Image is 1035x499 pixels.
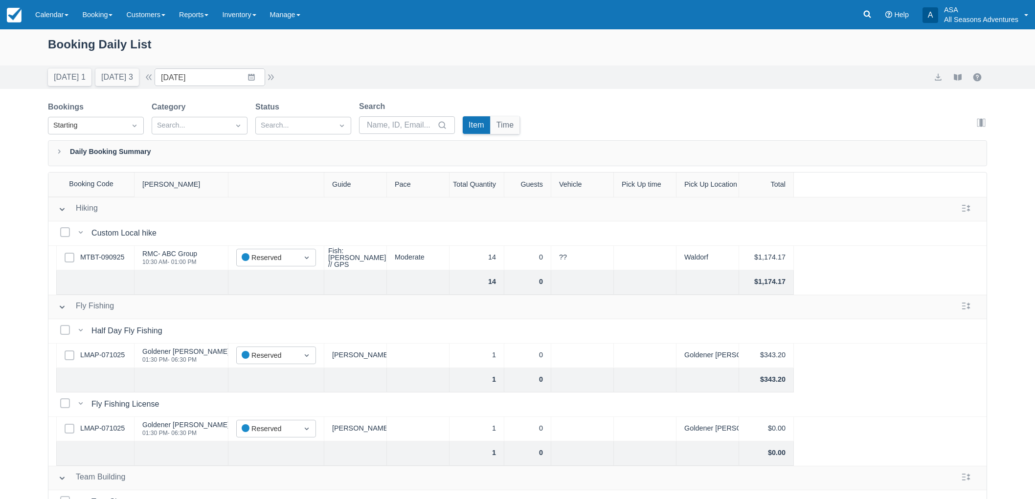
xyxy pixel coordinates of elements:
span: Dropdown icon [337,121,347,130]
div: Half Day Fly Fishing [91,325,166,337]
div: RMC- ABC Group [142,250,197,257]
div: $1,174.17 [739,246,794,270]
div: A [922,7,938,23]
img: checkfront-main-nav-mini-logo.png [7,8,22,22]
div: 14 [450,246,504,270]
div: 14 [450,270,504,295]
div: Daily Booking Summary [48,140,987,166]
label: Category [152,101,189,113]
div: Goldener [PERSON_NAME] - [PERSON_NAME] [142,421,292,428]
div: 0 [504,368,551,392]
div: Pick Up time [614,173,676,197]
div: 1 [450,368,504,392]
div: 0 [504,441,551,466]
div: 0 [504,417,551,441]
div: 0 [504,344,551,368]
span: Dropdown icon [302,350,312,360]
div: 1 [450,344,504,368]
div: $0.00 [739,417,794,441]
div: [PERSON_NAME] [135,173,228,197]
div: Reserved [242,423,293,434]
div: Booking Daily List [48,35,987,64]
div: Pick Up Location [676,173,739,197]
p: All Seasons Adventures [944,15,1018,24]
div: Goldener [PERSON_NAME] - [PERSON_NAME] [142,348,292,355]
div: 0 [504,270,551,295]
span: Dropdown icon [130,121,139,130]
div: Moderate [387,246,450,270]
div: Total [739,173,794,197]
a: LMAP-071025 [80,350,125,361]
div: Vehicle [551,173,614,197]
div: Reserved [242,252,293,263]
div: 01:30 PM - 06:30 PM [142,430,292,436]
button: export [932,71,944,83]
button: Team Building [54,469,130,487]
div: Fish: [PERSON_NAME] // GPS [328,247,386,268]
label: Status [255,101,283,113]
div: 1 [450,417,504,441]
div: 0 [504,246,551,270]
label: Search [359,101,389,112]
span: Help [894,11,909,19]
button: Fly Fishing [54,298,118,316]
div: Guide [324,173,387,197]
button: [DATE] 1 [48,68,91,86]
div: Guests [504,173,551,197]
label: Bookings [48,101,88,113]
button: Item [463,116,490,134]
div: Pace [387,173,450,197]
a: MTBT-090925 [80,252,124,263]
div: Booking Code [48,173,135,196]
div: Total Quantity [450,173,504,197]
div: Reserved [242,350,293,361]
div: $1,174.17 [739,270,794,295]
span: Dropdown icon [302,424,312,434]
div: [PERSON_NAME] [324,344,387,368]
div: ?? [551,246,614,270]
div: 10:30 AM - 01:00 PM [142,259,197,265]
div: Waldorf [676,246,739,270]
div: [PERSON_NAME] [324,417,387,441]
input: Name, ID, Email... [367,116,435,134]
a: LMAP-071025 [80,423,125,434]
div: $0.00 [739,441,794,466]
div: Custom Local hike [91,227,160,239]
div: Fly Fishing License [91,398,163,410]
span: Dropdown icon [233,121,243,130]
div: $343.20 [739,368,794,392]
p: ASA [944,5,1018,15]
i: Help [885,11,892,18]
div: $343.20 [739,344,794,368]
button: [DATE] 3 [95,68,139,86]
input: Date [155,68,265,86]
button: Time [491,116,520,134]
span: Dropdown icon [302,253,312,262]
div: Goldener [PERSON_NAME] [676,417,739,441]
div: Starting [53,120,121,131]
div: Goldener [PERSON_NAME] [676,344,739,368]
div: 01:30 PM - 06:30 PM [142,357,292,363]
button: Hiking [54,200,102,218]
div: 1 [450,441,504,466]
